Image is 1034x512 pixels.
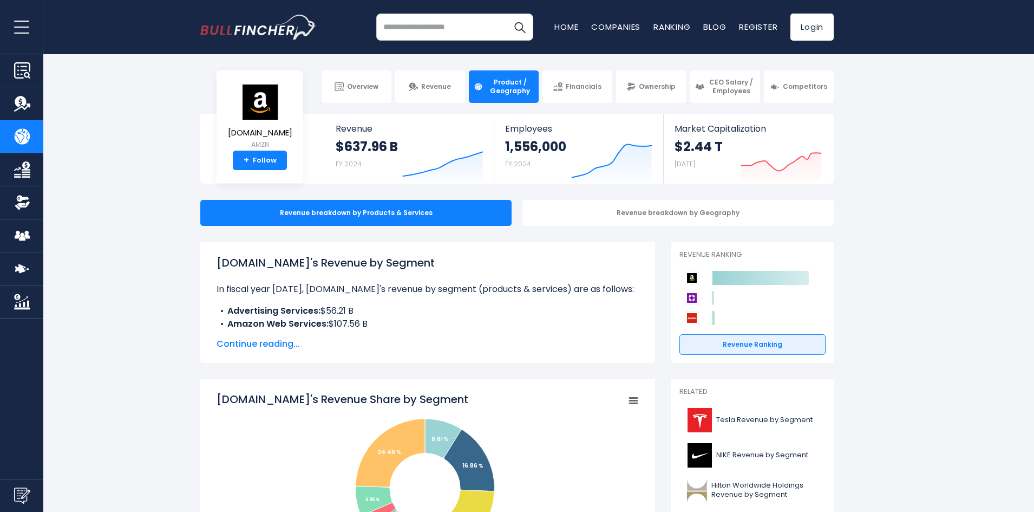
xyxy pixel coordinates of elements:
span: Financials [566,82,601,91]
button: Search [506,14,533,41]
a: Hilton Worldwide Holdings Revenue by Segment [679,476,826,505]
span: NIKE Revenue by Segment [716,451,808,460]
strong: $637.96 B [336,138,398,155]
b: Amazon Web Services: [227,317,329,330]
span: Revenue [421,82,451,91]
a: Product / Geography [469,70,539,103]
a: Revenue Ranking [679,334,826,355]
a: Ownership [616,70,686,103]
a: CEO Salary / Employees [690,70,760,103]
span: Employees [505,124,652,134]
li: $56.21 B [217,304,639,317]
div: Revenue breakdown by Products & Services [200,200,512,226]
a: Financials [542,70,612,103]
span: Market Capitalization [675,124,822,134]
a: Market Capitalization $2.44 T [DATE] [664,114,833,184]
tspan: 16.86 % [462,462,483,470]
small: FY 2024 [336,159,362,168]
span: Hilton Worldwide Holdings Revenue by Segment [711,481,819,500]
h1: [DOMAIN_NAME]'s Revenue by Segment [217,255,639,271]
span: Continue reading... [217,338,639,351]
a: Blog [703,21,726,33]
span: Overview [347,82,378,91]
a: Tesla Revenue by Segment [679,405,826,435]
strong: + [244,155,249,165]
img: HLT logo [686,478,708,503]
img: AutoZone competitors logo [685,311,699,325]
img: bullfincher logo [200,15,317,40]
a: Register [739,21,777,33]
tspan: 8.81 % [431,435,449,443]
a: Revenue $637.96 B FY 2024 [325,114,494,184]
a: Employees 1,556,000 FY 2024 [494,114,663,184]
li: $107.56 B [217,317,639,330]
small: AMZN [228,140,292,150]
strong: 1,556,000 [505,138,566,155]
tspan: 6.96 % [365,497,379,503]
p: In fiscal year [DATE], [DOMAIN_NAME]'s revenue by segment (products & services) are as follows: [217,283,639,296]
span: Product / Geography [486,78,534,95]
a: Overview [322,70,391,103]
span: Ownership [639,82,676,91]
p: Related [679,387,826,397]
img: Wayfair competitors logo [685,291,699,305]
span: CEO Salary / Employees [708,78,755,95]
img: TSLA logo [686,408,713,432]
a: [DOMAIN_NAME] AMZN [227,83,293,151]
strong: $2.44 T [675,138,723,155]
small: [DATE] [675,159,695,168]
img: Amazon.com competitors logo [685,271,699,285]
span: Competitors [783,82,827,91]
tspan: 24.48 % [377,448,401,456]
a: Home [554,21,578,33]
div: Revenue breakdown by Geography [522,200,834,226]
a: Login [790,14,834,41]
span: Revenue [336,124,483,134]
small: FY 2024 [505,159,531,168]
a: Competitors [764,70,834,103]
span: Tesla Revenue by Segment [716,416,813,425]
a: +Follow [233,151,287,170]
a: Revenue [395,70,465,103]
p: Revenue Ranking [679,250,826,260]
a: Ranking [653,21,690,33]
img: Ownership [14,195,30,211]
span: [DOMAIN_NAME] [228,128,292,138]
b: Advertising Services: [227,304,320,317]
tspan: [DOMAIN_NAME]'s Revenue Share by Segment [217,392,468,407]
img: NKE logo [686,443,713,468]
a: Go to homepage [200,15,317,40]
a: NIKE Revenue by Segment [679,440,826,470]
a: Companies [591,21,640,33]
